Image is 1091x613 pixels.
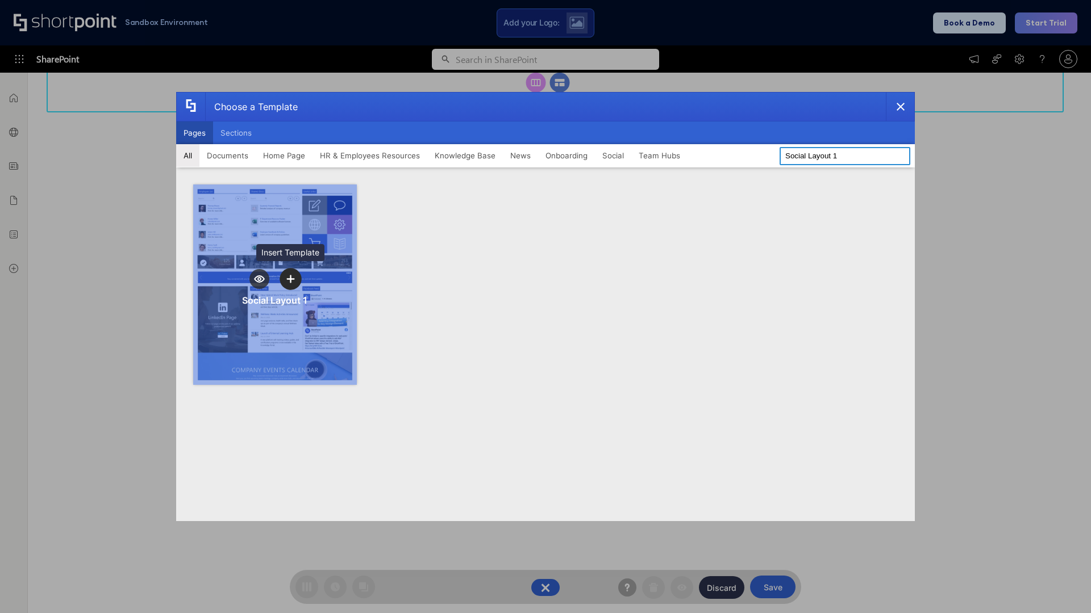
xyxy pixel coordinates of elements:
[256,144,313,167] button: Home Page
[1034,559,1091,613] iframe: Chat Widget
[199,144,256,167] button: Documents
[213,121,259,144] button: Sections
[313,144,427,167] button: HR & Employees Resources
[176,92,915,521] div: template selector
[205,93,298,121] div: Choose a Template
[503,144,538,167] button: News
[427,144,503,167] button: Knowledge Base
[176,144,199,167] button: All
[242,295,307,306] div: Social Layout 1
[631,144,688,167] button: Team Hubs
[538,144,595,167] button: Onboarding
[595,144,631,167] button: Social
[176,121,213,144] button: Pages
[780,147,910,165] input: Search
